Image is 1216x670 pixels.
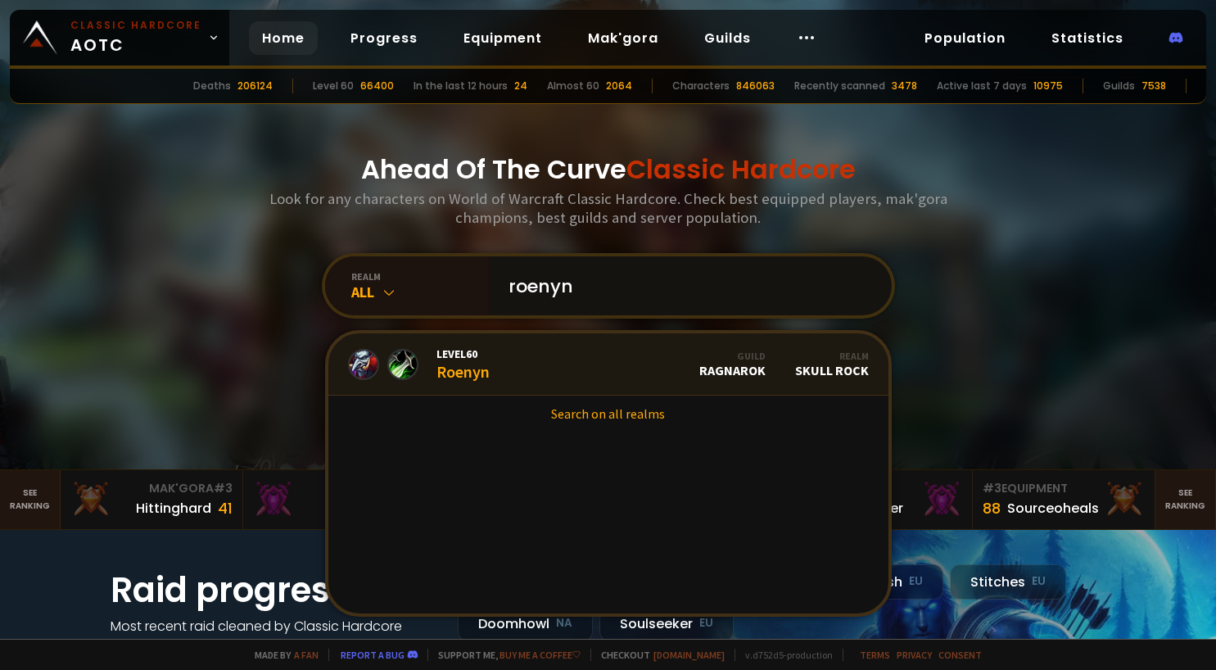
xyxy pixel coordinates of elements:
div: Mak'Gora [70,480,233,497]
span: Support me, [427,649,581,661]
a: Statistics [1038,21,1137,55]
div: Characters [672,79,730,93]
a: Consent [938,649,982,661]
small: EU [699,615,713,632]
div: Realm [795,350,869,362]
div: 41 [218,497,233,519]
div: Almost 60 [547,79,599,93]
div: Recently scanned [794,79,885,93]
a: [DOMAIN_NAME] [653,649,725,661]
a: Report a bug [341,649,405,661]
span: AOTC [70,18,201,57]
div: Sourceoheals [1007,498,1099,518]
div: realm [351,270,489,283]
div: Guilds [1103,79,1135,93]
div: 10975 [1033,79,1063,93]
div: Mak'Gora [253,480,415,497]
div: 88 [983,497,1001,519]
span: Made by [245,649,319,661]
div: Level 60 [313,79,354,93]
div: Active last 7 days [937,79,1027,93]
div: Stitches [950,564,1066,600]
small: EU [1032,573,1046,590]
a: #3Equipment88Sourceoheals [973,470,1155,529]
span: # 3 [983,480,1001,496]
a: Mak'Gora#3Hittinghard41 [61,470,243,529]
h1: Ahead Of The Curve [361,150,856,189]
h3: Look for any characters on World of Warcraft Classic Hardcore. Check best equipped players, mak'g... [263,189,954,227]
span: v. d752d5 - production [735,649,833,661]
div: 24 [514,79,527,93]
div: Hittinghard [136,498,211,518]
div: 846063 [736,79,775,93]
div: Roenyn [436,346,490,382]
a: Home [249,21,318,55]
a: Equipment [450,21,555,55]
small: NA [556,615,572,632]
div: Skull Rock [795,350,869,378]
h1: Raid progress [111,564,438,616]
span: Level 60 [436,346,490,361]
small: Classic Hardcore [70,18,201,33]
span: Classic Hardcore [626,151,856,188]
a: a fan [294,649,319,661]
div: Doomhowl [458,606,593,641]
div: Guild [699,350,766,362]
a: Level60RoenynGuildRagnarokRealmSkull Rock [328,333,888,396]
a: Buy me a coffee [500,649,581,661]
input: Search a character... [499,256,872,315]
a: Progress [337,21,431,55]
div: Soulseeker [599,606,734,641]
a: Seeranking [1155,470,1216,529]
div: 206124 [237,79,273,93]
div: 2064 [606,79,632,93]
span: Checkout [590,649,725,661]
div: Ragnarok [699,350,766,378]
h4: Most recent raid cleaned by Classic Hardcore guilds [111,616,438,657]
div: 66400 [360,79,394,93]
div: 7538 [1141,79,1166,93]
a: Population [911,21,1019,55]
a: Mak'Gora#2Rivench100 [243,470,426,529]
div: Deaths [193,79,231,93]
a: Terms [860,649,890,661]
a: Classic HardcoreAOTC [10,10,229,66]
a: Guilds [691,21,764,55]
div: 3478 [892,79,917,93]
div: In the last 12 hours [414,79,508,93]
a: Search on all realms [328,396,888,432]
div: All [351,283,489,301]
div: Equipment [983,480,1145,497]
small: EU [909,573,923,590]
span: # 3 [214,480,233,496]
a: Privacy [897,649,932,661]
a: Mak'gora [575,21,671,55]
